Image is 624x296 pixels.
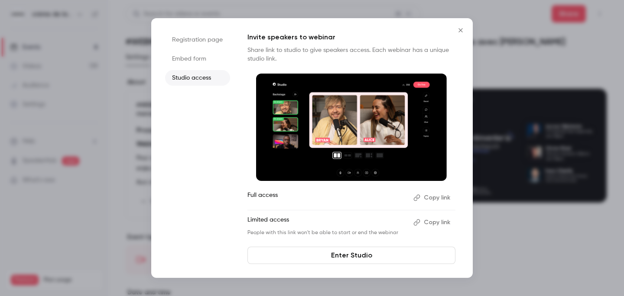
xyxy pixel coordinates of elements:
[247,191,406,205] p: Full access
[247,46,455,63] p: Share link to studio to give speakers access. Each webinar has a unique studio link.
[247,32,455,42] p: Invite speakers to webinar
[165,51,230,67] li: Embed form
[247,247,455,264] a: Enter Studio
[247,216,406,229] p: Limited access
[247,229,406,236] p: People with this link won't be able to start or end the webinar
[256,74,447,181] img: Invite speakers to webinar
[410,216,455,229] button: Copy link
[165,70,230,86] li: Studio access
[165,32,230,48] li: Registration page
[410,191,455,205] button: Copy link
[452,22,469,39] button: Close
